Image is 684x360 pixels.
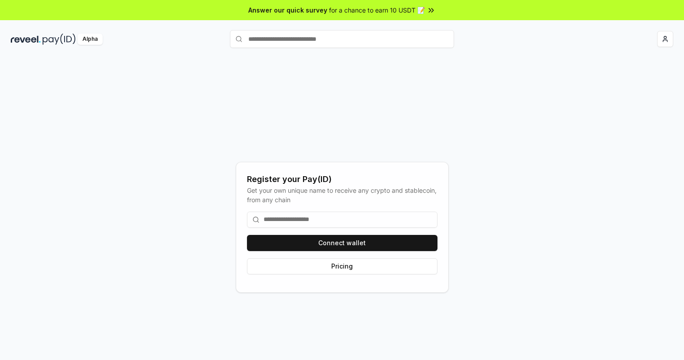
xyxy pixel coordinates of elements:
div: Get your own unique name to receive any crypto and stablecoin, from any chain [247,186,437,204]
span: for a chance to earn 10 USDT 📝 [329,5,425,15]
div: Alpha [78,34,103,45]
button: Connect wallet [247,235,437,251]
img: pay_id [43,34,76,45]
img: reveel_dark [11,34,41,45]
span: Answer our quick survey [248,5,327,15]
button: Pricing [247,258,437,274]
div: Register your Pay(ID) [247,173,437,186]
